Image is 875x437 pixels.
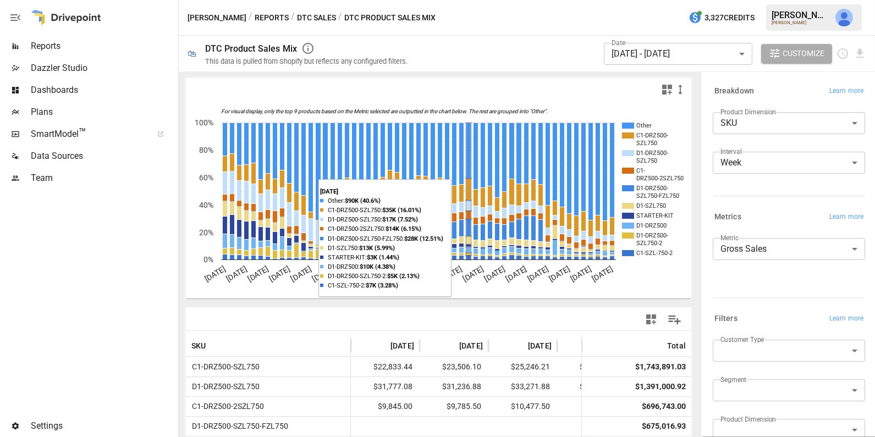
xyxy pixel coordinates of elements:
[203,264,227,283] text: [DATE]
[636,202,666,209] text: D1-SZL750
[356,377,414,396] span: $31,777.08
[511,338,527,353] button: Sort
[772,20,829,25] div: [PERSON_NAME]
[829,2,860,33] button: Julie Wilton
[191,340,206,351] span: SKU
[425,377,483,396] span: $31,236.88
[580,338,596,353] button: Sort
[714,85,754,97] h6: Breakdown
[636,185,668,192] text: D1-DRZ500-
[642,417,686,436] div: $675,016.93
[547,264,571,283] text: [DATE]
[459,340,483,351] span: [DATE]
[772,10,829,20] div: [PERSON_NAME]
[636,122,652,129] text: Other
[636,150,668,157] text: D1-DRZ500-
[419,264,443,283] text: [DATE]
[205,43,297,54] div: DTC Product Sales Mix
[354,264,378,283] text: [DATE]
[720,147,742,156] label: Interval
[684,8,759,28] button: 3,327Credits
[494,397,552,416] span: $10,477.50
[397,264,421,283] text: [DATE]
[569,264,593,283] text: [DATE]
[186,101,692,298] svg: A chart.
[713,112,865,134] div: SKU
[636,222,667,229] text: D1-DRZ500
[713,238,865,260] div: Gross Sales
[374,338,389,353] button: Sort
[297,11,336,25] button: DTC Sales
[636,250,673,257] text: C1-SZL-750-2
[590,264,614,283] text: [DATE]
[31,40,176,53] span: Reports
[720,414,776,424] label: Product Dimension
[31,128,145,141] span: SmartModel
[225,264,249,283] text: [DATE]
[390,340,414,351] span: [DATE]
[829,313,863,324] span: Learn more
[79,126,86,140] span: ™
[636,192,679,200] text: SZL750-FZL750
[188,397,264,416] span: C1-DRZ500-2SZL750
[705,11,755,25] span: 3,327 Credits
[854,47,866,60] button: Download report
[255,11,289,25] button: Reports
[563,377,620,396] span: $31,347.51
[199,228,213,237] text: 20%
[829,212,863,223] span: Learn more
[636,157,657,164] text: SZL750
[563,397,620,416] span: $9,828.00
[636,175,684,182] text: DRZ500-2SZL750
[203,255,213,264] text: 0%
[494,357,552,377] span: $25,246.21
[311,264,335,283] text: [DATE]
[636,132,668,139] text: C1-DRZ500-
[635,377,686,396] div: $1,391,000.92
[31,150,176,163] span: Data Sources
[635,357,686,377] div: $1,743,891.03
[494,377,552,396] span: $33,271.88
[662,307,687,332] button: Manage Columns
[356,357,414,377] span: $22,833.44
[563,357,620,377] span: $22,533.00
[642,397,686,416] div: $696,743.00
[31,84,176,97] span: Dashboards
[188,417,288,436] span: D1-DRZ500-SZL750-FZL750
[783,47,824,60] span: Customize
[720,233,739,242] label: Metric
[195,118,213,127] text: 100%
[443,338,458,353] button: Sort
[504,264,529,283] text: [DATE]
[720,375,746,384] label: Segment
[837,47,849,60] button: Schedule report
[221,109,548,115] text: For visual display, only the top 9 products based on the Metric selected are outputted in the cha...
[207,338,223,353] button: Sort
[636,232,668,239] text: D1-DRZ500-
[720,107,776,117] label: Product Dimension
[31,172,176,185] span: Team
[636,212,674,219] text: STARTER-KIT
[761,44,833,64] button: Customize
[835,9,853,26] img: Julie Wilton
[461,264,486,283] text: [DATE]
[199,201,213,209] text: 40%
[188,11,246,25] button: [PERSON_NAME]
[332,264,356,283] text: [DATE]
[636,240,662,247] text: SZL750-2
[188,48,196,59] div: 🛍
[338,11,342,25] div: /
[612,38,625,47] label: Date
[205,57,408,65] div: This data is pulled from Shopify but reflects any configured filters.
[713,152,865,174] div: Week
[425,357,483,377] span: $23,506.10
[714,211,741,223] h6: Metrics
[291,11,295,25] div: /
[31,62,176,75] span: Dazzler Studio
[604,43,752,65] div: [DATE] - [DATE]
[440,264,464,283] text: [DATE]
[31,419,176,433] span: Settings
[483,264,507,283] text: [DATE]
